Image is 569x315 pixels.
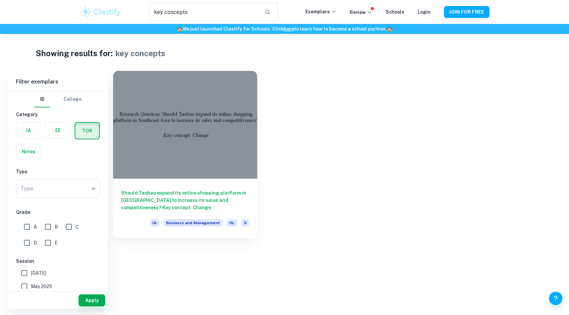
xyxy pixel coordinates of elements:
a: here [284,26,294,32]
h6: Filter exemplars [8,73,108,91]
button: College [64,91,82,107]
h1: Showing results for: [36,47,113,59]
input: Search for any exemplars... [149,3,259,21]
h6: Category [16,111,100,118]
button: IA [16,122,41,138]
span: 🏫 [177,26,183,32]
button: Apply [79,294,105,306]
button: Notes [16,144,41,160]
span: D [34,239,37,246]
span: May 2025 [31,283,52,290]
span: [DATE] [31,269,46,277]
a: Login [418,9,431,15]
h6: Should Taobao expand its online shopping platform in [GEOGRAPHIC_DATA] to increase its sales and ... [121,189,249,211]
button: IB [34,91,50,107]
h6: Type [16,168,100,175]
h6: Session [16,257,100,265]
span: 5 [241,219,249,227]
span: C [76,223,79,231]
a: Should Taobao expand its online shopping platform in [GEOGRAPHIC_DATA] to increase its sales and ... [113,73,257,240]
a: Schools [386,9,404,15]
span: 🏫 [387,26,392,32]
span: IA [150,219,159,227]
h6: Grade [16,209,100,216]
span: E [55,239,58,246]
p: Exemplars [305,8,336,15]
button: TOK [75,123,99,139]
button: JOIN FOR FREE [444,6,489,18]
button: EE [46,122,70,138]
p: Review [350,9,372,16]
span: Business and Management [163,219,223,227]
span: B [55,223,58,231]
span: A [34,223,37,231]
span: HL [227,219,237,227]
h1: key concepts [115,47,165,59]
img: Clastify logo [80,5,122,19]
h6: We just launched Clastify for Schools. Click to learn how to become a school partner. [1,25,568,33]
div: Filter type choice [34,91,82,107]
button: Help and Feedback [549,292,562,305]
